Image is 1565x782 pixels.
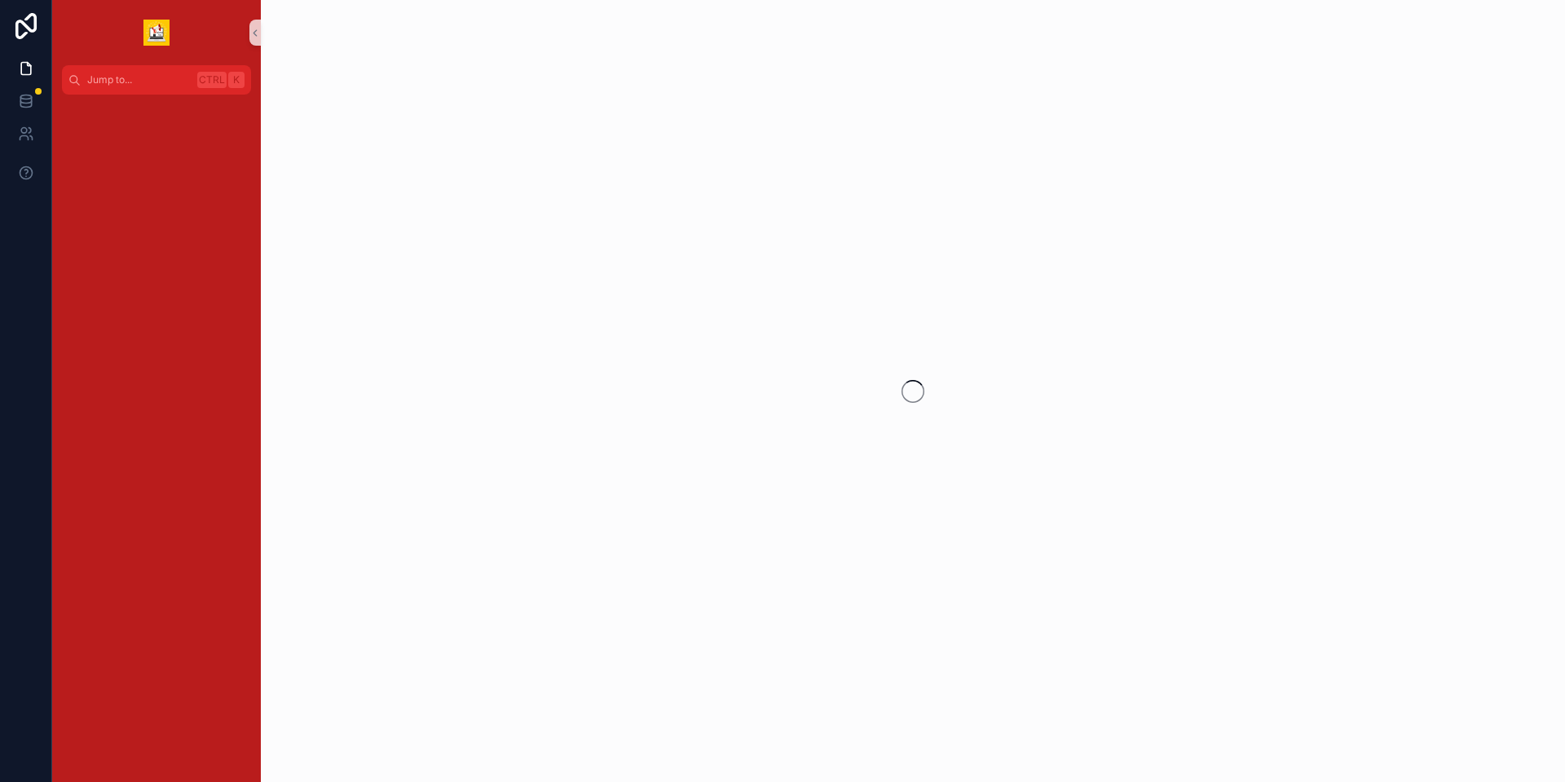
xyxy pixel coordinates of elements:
[197,72,227,88] span: Ctrl
[52,95,261,124] div: scrollable content
[62,65,251,95] button: Jump to...CtrlK
[143,20,170,46] img: App logo
[230,73,243,86] span: K
[87,73,191,86] span: Jump to...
